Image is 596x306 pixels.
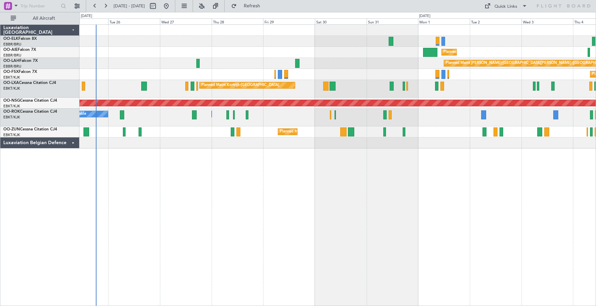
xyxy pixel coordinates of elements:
input: Trip Number [20,1,59,11]
div: Mon 1 [418,18,470,24]
a: OO-LAHFalcon 7X [3,59,38,63]
div: Planned Maint Kortrijk-[GEOGRAPHIC_DATA] [280,127,358,137]
button: Refresh [228,1,268,11]
button: Quick Links [481,1,531,11]
div: Planned Maint [GEOGRAPHIC_DATA] ([GEOGRAPHIC_DATA]) [443,47,549,57]
div: Sat 30 [315,18,367,24]
span: OO-ELK [3,37,18,41]
div: Tue 2 [470,18,522,24]
div: Fri 29 [263,18,315,24]
span: OO-AIE [3,48,18,52]
a: OO-LXACessna Citation CJ4 [3,81,56,85]
div: Wed 3 [522,18,573,24]
div: Planned Maint Kortrijk-[GEOGRAPHIC_DATA] [201,80,279,90]
span: All Aircraft [17,16,70,21]
a: EBBR/BRU [3,42,21,47]
a: EBKT/KJK [3,115,20,120]
span: OO-ZUN [3,127,20,131]
a: EBBR/BRU [3,64,21,69]
a: EBBR/BRU [3,53,21,58]
a: EBKT/KJK [3,104,20,109]
span: OO-LAH [3,59,19,63]
span: [DATE] - [DATE] [114,3,145,9]
div: [DATE] [81,13,92,19]
div: Quick Links [494,3,517,10]
a: OO-FSXFalcon 7X [3,70,37,74]
a: OO-ZUNCessna Citation CJ4 [3,127,57,131]
div: Thu 28 [212,18,263,24]
a: OO-NSGCessna Citation CJ4 [3,99,57,103]
div: [DATE] [419,13,430,19]
a: OO-AIEFalcon 7X [3,48,36,52]
span: OO-FSX [3,70,19,74]
span: OO-ROK [3,110,20,114]
button: All Aircraft [7,13,72,24]
div: Mon 25 [57,18,109,24]
div: Wed 27 [160,18,212,24]
span: OO-LXA [3,81,19,85]
a: OO-ROKCessna Citation CJ4 [3,110,57,114]
span: OO-NSG [3,99,20,103]
span: Refresh [238,4,266,8]
div: Sun 31 [367,18,418,24]
a: EBKT/KJK [3,132,20,137]
a: EBKT/KJK [3,86,20,91]
div: Tue 26 [108,18,160,24]
a: EBKT/KJK [3,75,20,80]
a: OO-ELKFalcon 8X [3,37,37,41]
